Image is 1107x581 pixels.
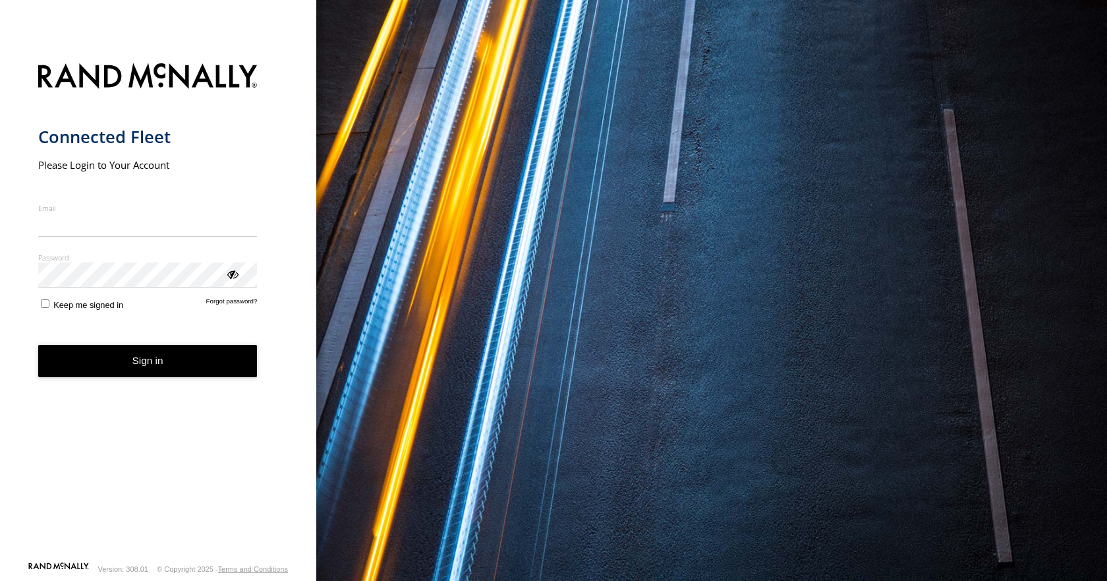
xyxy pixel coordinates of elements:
h2: Please Login to Your Account [38,158,258,171]
a: Forgot password? [206,297,258,310]
button: Sign in [38,345,258,377]
label: Email [38,203,258,213]
div: Version: 308.01 [98,565,148,573]
div: ViewPassword [225,267,239,280]
a: Terms and Conditions [218,565,288,573]
img: Rand McNally [38,61,258,94]
a: Visit our Website [28,563,89,576]
h1: Connected Fleet [38,126,258,148]
span: Keep me signed in [53,300,123,310]
div: © Copyright 2025 - [157,565,288,573]
input: Keep me signed in [41,299,49,308]
form: main [38,55,279,561]
label: Password [38,253,258,262]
